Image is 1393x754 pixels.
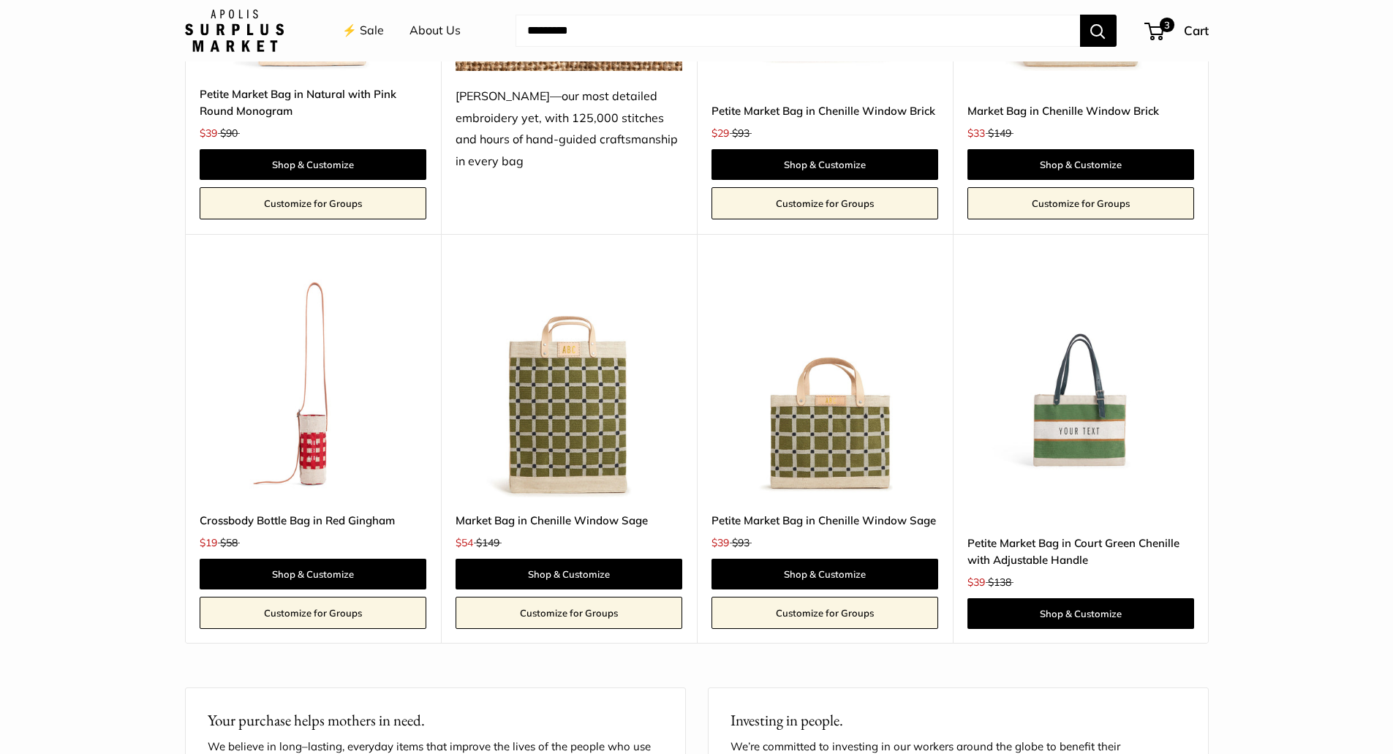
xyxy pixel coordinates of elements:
span: $58 [220,536,238,549]
span: $39 [967,576,985,589]
a: Shop & Customize [711,559,938,589]
span: Cart [1184,23,1209,38]
span: $39 [711,536,729,549]
a: Customize for Groups [200,187,426,219]
div: [PERSON_NAME]—our most detailed embroidery yet, with 125,000 stitches and hours of hand-guided cr... [456,86,682,173]
a: Shop & Customize [967,149,1194,180]
span: $93 [732,536,750,549]
span: 3 [1159,18,1174,32]
span: $93 [732,127,750,140]
a: ⚡️ Sale [342,20,384,42]
a: Market Bag in Chenille Window SageMarket Bag in Chenille Window Sage [456,271,682,497]
button: Search [1080,15,1117,47]
a: Shop & Customize [711,149,938,180]
a: Crossbody Bottle Bag in Red Ginghamdescription_Even available for group gifting and events [200,271,426,497]
p: Your purchase helps mothers in need. [208,709,663,732]
a: Customize for Groups [456,597,682,629]
span: $149 [988,127,1011,140]
a: Customize for Groups [967,187,1194,219]
a: Petite Market Bag in Chenille Window SagePetite Market Bag in Chenille Window Sage [711,271,938,497]
a: Petite Market Bag in Chenille Window Brick [711,102,938,119]
a: Petite Market Bag in Court Green Chenille with Adjustable Handle [967,535,1194,569]
a: About Us [409,20,461,42]
a: Shop & Customize [200,149,426,180]
img: Crossbody Bottle Bag in Red Gingham [200,271,426,497]
span: $39 [200,127,217,140]
span: $149 [476,536,499,549]
img: Apolis: Surplus Market [185,10,284,52]
span: $33 [967,127,985,140]
a: 3 Cart [1146,19,1209,42]
a: Shop & Customize [200,559,426,589]
a: Petite Market Bag in Natural with Pink Round Monogram [200,86,426,120]
span: $29 [711,127,729,140]
a: Crossbody Bottle Bag in Red Gingham [200,512,426,529]
a: Petite Market Bag in Chenille Window Sage [711,512,938,529]
a: Customize for Groups [711,597,938,629]
a: description_Our very first Chenille-Jute Market bagdescription_Adjustable Handles for whatever mo... [967,271,1194,497]
span: $54 [456,536,473,549]
a: Market Bag in Chenille Window Sage [456,512,682,529]
a: Shop & Customize [967,598,1194,629]
img: Petite Market Bag in Chenille Window Sage [711,271,938,497]
a: Market Bag in Chenille Window Brick [967,102,1194,119]
img: description_Our very first Chenille-Jute Market bag [967,271,1194,497]
a: Shop & Customize [456,559,682,589]
a: Customize for Groups [711,187,938,219]
a: Customize for Groups [200,597,426,629]
span: $19 [200,536,217,549]
img: Market Bag in Chenille Window Sage [456,271,682,497]
p: Investing in people. [731,709,1186,732]
input: Search... [516,15,1080,47]
span: $90 [220,127,238,140]
span: $138 [988,576,1011,589]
